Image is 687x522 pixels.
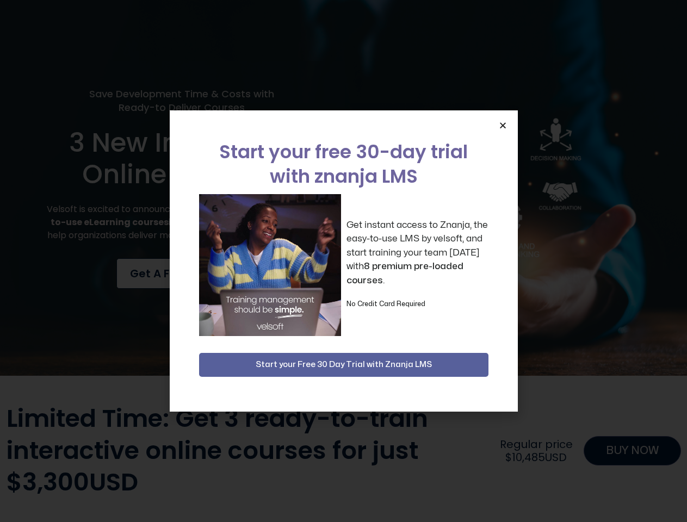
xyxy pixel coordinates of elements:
strong: 8 premium pre-loaded courses [346,262,463,285]
img: a woman sitting at her laptop dancing [199,194,341,336]
button: Start your Free 30 Day Trial with Znanja LMS [199,353,488,377]
p: Get instant access to Znanja, the easy-to-use LMS by velsoft, and start training your team [DATE]... [346,218,488,288]
span: Start your Free 30 Day Trial with Znanja LMS [256,358,432,371]
a: Close [499,121,507,129]
strong: No Credit Card Required [346,301,425,307]
h2: Start your free 30-day trial with znanja LMS [199,140,488,189]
